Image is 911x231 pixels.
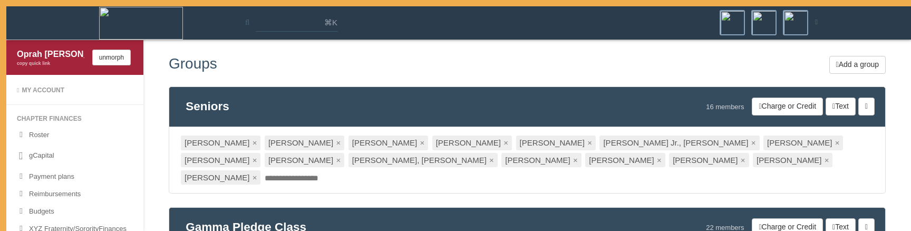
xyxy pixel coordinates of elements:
h3: Groups [169,56,217,72]
a: gCapital [6,144,143,168]
span: × [657,156,662,165]
span: × [825,156,829,165]
span: ⌘K [324,17,337,28]
span: × [587,138,592,147]
div: [PERSON_NAME] [669,153,749,167]
div: [PERSON_NAME] [265,153,344,167]
div: [PERSON_NAME] [501,153,581,167]
button: unmorph [92,50,131,65]
a: Roster [6,127,143,144]
span: × [751,138,756,147]
div: [PERSON_NAME] Jr., [PERSON_NAME] [599,136,759,150]
span: × [336,156,341,165]
span: × [336,138,341,147]
a: Payment plans [6,168,143,186]
div: [PERSON_NAME] [585,153,665,167]
span: × [253,156,257,165]
div: [PERSON_NAME] [265,136,344,150]
button: Text [826,98,856,115]
a: Reimbursements [6,186,143,203]
div: copy quick link [17,60,84,67]
li: Chapter finances [6,111,143,127]
span: × [503,138,508,147]
span: × [253,138,257,147]
div: [PERSON_NAME] [763,136,843,150]
button: Add a group [829,56,886,74]
span: × [835,138,840,147]
span: × [741,156,745,165]
span: × [420,138,424,147]
span: × [573,156,578,165]
h4: Seniors [186,98,229,115]
div: [PERSON_NAME] [181,136,260,150]
div: [PERSON_NAME] [516,136,596,150]
button: Charge or Credit [752,98,823,115]
div: [PERSON_NAME], [PERSON_NAME] [348,153,498,167]
a: Budgets [6,203,143,220]
div: [PERSON_NAME] [181,153,260,167]
span: × [489,156,494,165]
div: [PERSON_NAME] [432,136,512,150]
div: [PERSON_NAME] [753,153,832,167]
div: Oprah [PERSON_NAME] [17,48,84,60]
div: [PERSON_NAME] [348,136,428,150]
div: My Account [17,86,133,95]
div: 16 members [706,98,744,116]
div: [PERSON_NAME] [181,170,260,185]
span: × [253,173,257,182]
